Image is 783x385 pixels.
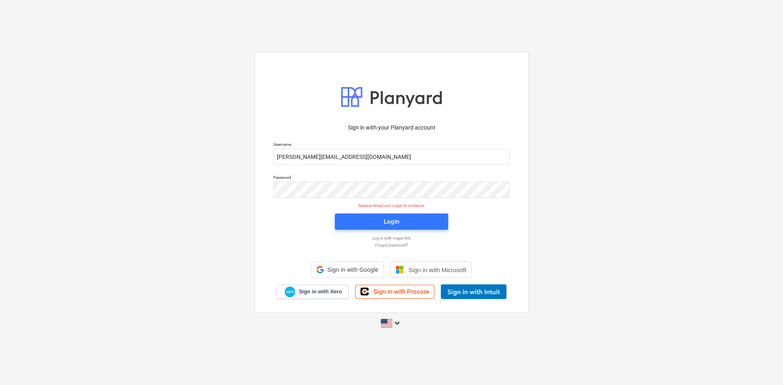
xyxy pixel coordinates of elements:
[276,285,349,299] a: Sign in with Xero
[299,288,342,295] span: Sign in with Xero
[273,175,510,182] p: Password
[268,203,515,208] p: Session timed out. Login to continue.
[384,216,399,227] div: Login
[409,266,467,273] span: Sign in with Microsoft
[311,262,383,278] div: Sign in with Google
[374,288,429,295] span: Sign in with Procore
[285,286,295,297] img: Xero logo
[273,123,510,132] p: Sign in with your Planyard account
[269,242,514,248] a: Forgot password?
[273,142,510,149] p: Username
[269,235,514,241] a: Log in with magic link
[335,213,448,230] button: Login
[392,318,402,328] i: keyboard_arrow_down
[355,285,434,299] a: Sign in with Procore
[327,266,378,273] span: Sign in with Google
[396,266,404,274] img: Microsoft logo
[273,149,510,165] input: Username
